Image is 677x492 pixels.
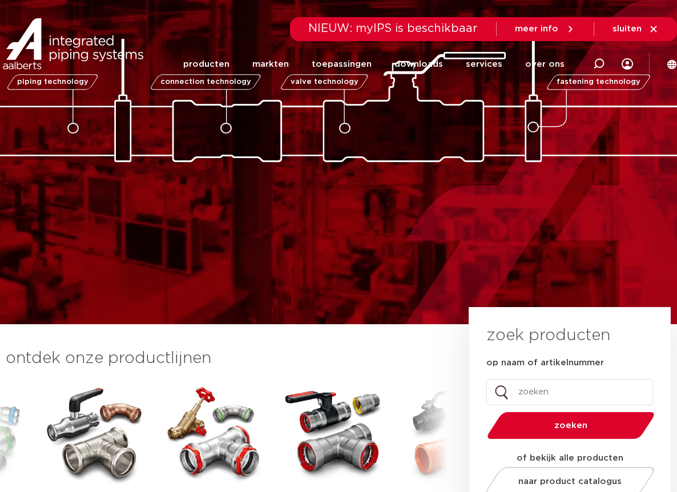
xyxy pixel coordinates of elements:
span: sluiten [612,25,642,33]
span: zoeken [517,421,625,430]
a: meer info [515,24,575,34]
span: naar product catalogus [518,477,621,486]
strong: of bekijk alle producten [517,454,623,462]
button: zoeken [482,411,659,440]
nav: Menu [183,42,565,86]
a: services [466,42,502,86]
label: op naam of artikelnummer [486,357,604,369]
div: my IPS [622,51,633,76]
span: NIEUW: myIPS is beschikbaar [308,23,478,34]
input: zoeken [486,379,654,405]
a: over ons [525,42,565,86]
a: downloads [394,42,443,86]
h3: ontdek onze productlijnen [6,347,430,370]
a: producten [183,42,229,86]
a: markten [252,42,289,86]
a: toepassingen [312,42,372,86]
h3: zoek producten [486,324,610,347]
span: meer info [515,25,558,33]
a: sluiten [612,24,659,34]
